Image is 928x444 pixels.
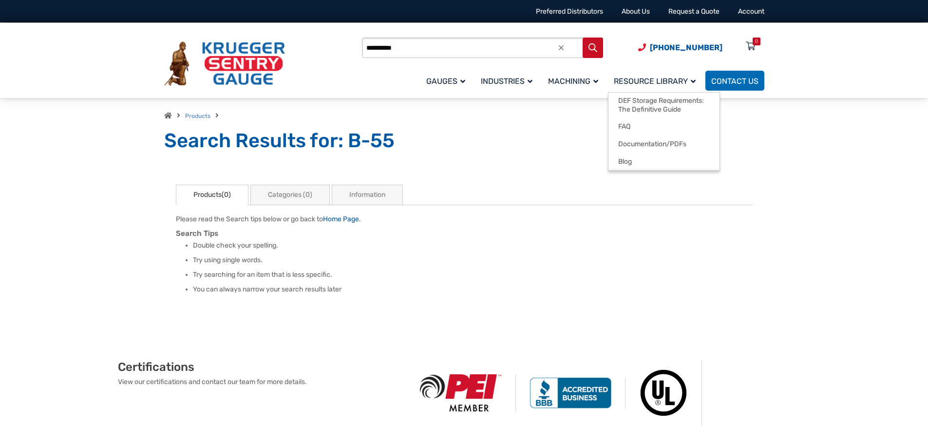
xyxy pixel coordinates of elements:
span: Documentation/PDFs [618,140,686,149]
a: Machining [542,69,608,92]
button: Search [583,38,603,58]
h3: Search Tips [176,229,753,238]
a: FAQ [608,117,720,135]
a: Gauges [420,69,475,92]
li: Try searching for an item that is less specific. [193,270,753,280]
h2: Certifications [118,360,406,374]
a: Account [738,7,764,16]
span: Resource Library [614,77,696,86]
img: PEI Member [406,374,516,412]
img: Krueger Sentry Gauge [164,41,285,86]
li: You can always narrow your search results later [193,285,753,294]
img: Underwriters Laboratories [625,360,702,426]
li: Double check your spelling. [193,241,753,251]
a: Blog [608,153,720,170]
a: Industries [475,69,542,92]
h1: Search Results for: B-55 [164,129,764,153]
span: [PHONE_NUMBER] [650,43,722,52]
span: Blog [618,157,632,166]
a: Contact Us [705,71,764,91]
a: Documentation/PDFs [608,135,720,153]
img: BBB [516,377,625,408]
a: Products(0) [176,185,248,205]
span: Contact Us [711,77,758,86]
a: Information [332,185,403,205]
span: FAQ [618,122,630,131]
div: 0 [755,38,758,45]
li: Try using single words. [193,255,753,265]
span: Gauges [426,77,465,86]
span: DEF Storage Requirements: The Definitive Guide [618,97,710,114]
a: Phone Number (920) 434-8860 [638,41,722,54]
p: View our certifications and contact our team for more details. [118,377,406,387]
a: Preferred Distributors [536,7,603,16]
a: Home Page [323,215,359,223]
a: Products [185,113,210,119]
span: Machining [548,77,598,86]
a: DEF Storage Requirements: The Definitive Guide [608,93,720,117]
span: Industries [481,77,532,86]
a: Categories (0) [250,185,330,205]
p: Please read the Search tips below or go back to . [176,214,753,224]
a: About Us [622,7,650,16]
a: Resource Library [608,69,705,92]
a: Request a Quote [668,7,720,16]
